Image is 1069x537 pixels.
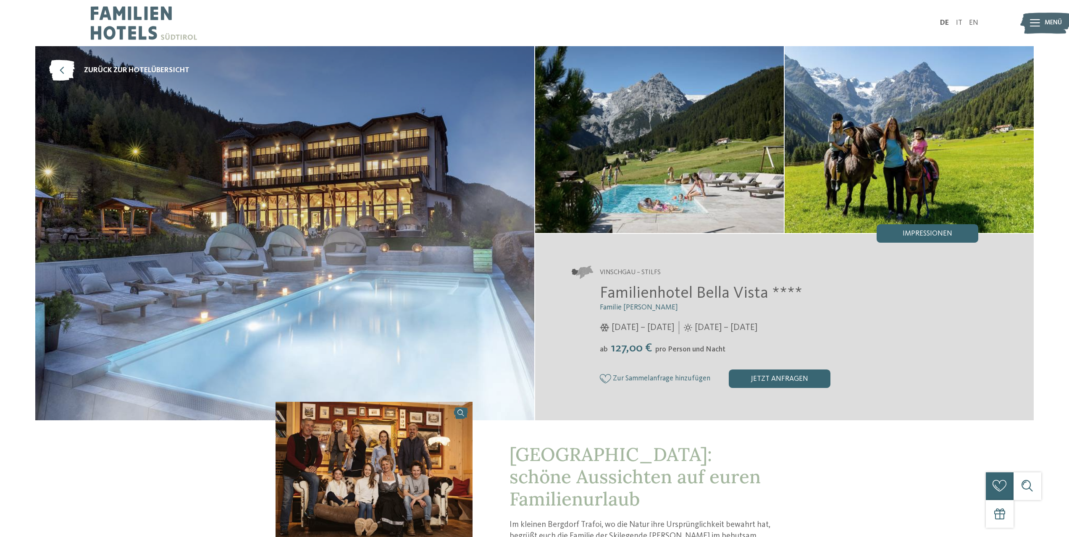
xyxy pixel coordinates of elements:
span: ab [600,346,608,353]
img: Das Familienhotel im Vinschgau mitten im Nationalpark [785,46,1034,233]
span: 127,00 € [609,342,654,354]
span: Familienhotel Bella Vista **** [600,286,802,301]
a: IT [956,19,962,26]
span: zurück zur Hotelübersicht [84,65,189,76]
div: jetzt anfragen [729,369,830,388]
span: Familie [PERSON_NAME] [600,304,678,311]
i: Öffnungszeiten im Winter [600,324,609,332]
a: EN [969,19,978,26]
span: Zur Sammelanfrage hinzufügen [613,375,710,382]
a: DE [940,19,949,26]
a: zurück zur Hotelübersicht [49,60,189,81]
span: pro Person und Nacht [655,346,725,353]
img: Das Familienhotel im Vinschgau mitten im Nationalpark [35,46,534,420]
img: Das Familienhotel im Vinschgau mitten im Nationalpark [535,46,784,233]
span: Menü [1045,18,1062,28]
span: [DATE] – [DATE] [612,321,674,334]
span: [GEOGRAPHIC_DATA]: schöne Aussichten auf euren Familienurlaub [510,443,761,511]
span: Impressionen [903,230,952,238]
i: Öffnungszeiten im Sommer [684,324,692,332]
span: Vinschgau – Stilfs [600,268,661,278]
span: [DATE] – [DATE] [695,321,757,334]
